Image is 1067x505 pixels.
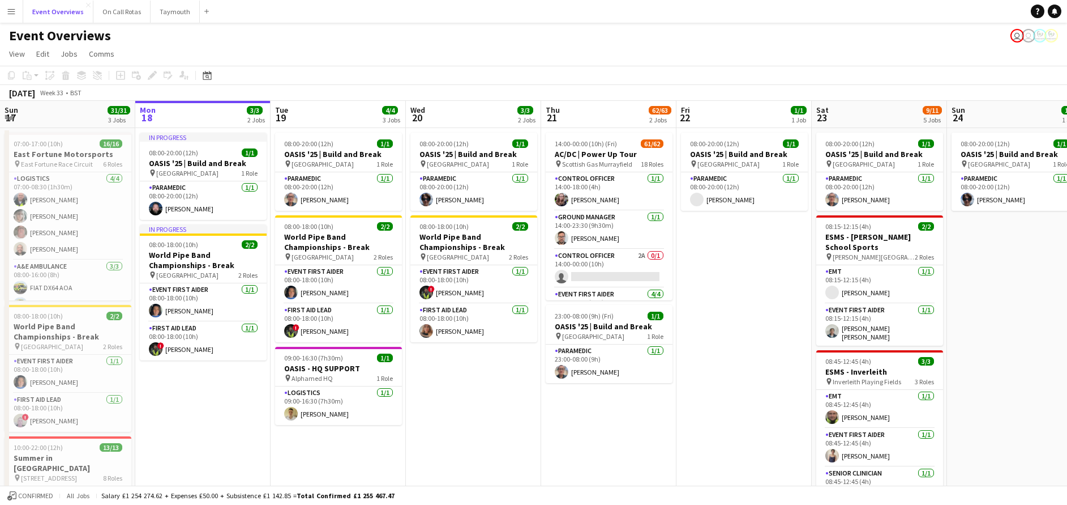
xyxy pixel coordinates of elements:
[140,158,267,168] h3: OASIS '25 | Build and Break
[100,443,122,452] span: 13/13
[242,148,258,157] span: 1/1
[952,105,965,115] span: Sun
[106,312,122,320] span: 2/2
[275,304,402,342] app-card-role: First Aid Lead1/108:00-18:00 (10h)![PERSON_NAME]
[546,305,672,383] div: 23:00-08:00 (9h) (Fri)1/1OASIS '25 | Build and Break [GEOGRAPHIC_DATA]1 RoleParamedic1/123:00-08:...
[247,116,265,124] div: 2 Jobs
[293,324,299,331] span: !
[297,491,395,500] span: Total Confirmed £1 255 467.47
[1010,29,1024,43] app-user-avatar: Operations Team
[21,474,77,482] span: [STREET_ADDRESS]
[377,222,393,231] span: 2/2
[140,283,267,322] app-card-role: Event First Aider1/108:00-18:00 (10h)[PERSON_NAME]
[816,367,943,377] h3: ESMS - Inverleith
[9,27,111,44] h1: Event Overviews
[292,253,354,261] span: [GEOGRAPHIC_DATA]
[238,271,258,279] span: 2 Roles
[681,105,690,115] span: Fri
[512,160,528,168] span: 1 Role
[923,106,942,114] span: 9/11
[292,374,333,383] span: Alphamed HQ
[918,160,934,168] span: 1 Role
[5,305,131,432] div: 08:00-18:00 (10h)2/2World Pipe Band Championships - Break [GEOGRAPHIC_DATA]2 RolesEvent First Aid...
[61,49,78,59] span: Jobs
[649,116,671,124] div: 2 Jobs
[1044,29,1058,43] app-user-avatar: Operations Manager
[546,149,672,159] h3: AC/DC | Power Up Tour
[915,377,934,386] span: 3 Roles
[156,169,218,177] span: [GEOGRAPHIC_DATA]
[36,49,49,59] span: Edit
[108,116,130,124] div: 3 Jobs
[37,88,66,97] span: Week 33
[275,387,402,425] app-card-role: Logistics1/109:00-16:30 (7h30m)[PERSON_NAME]
[138,111,156,124] span: 18
[427,160,489,168] span: [GEOGRAPHIC_DATA]
[5,172,131,260] app-card-role: Logistics4/407:00-08:30 (1h30m)[PERSON_NAME][PERSON_NAME][PERSON_NAME][PERSON_NAME]
[825,139,875,148] span: 08:00-20:00 (12h)
[5,453,131,473] h3: Summer in [GEOGRAPHIC_DATA]
[149,148,198,157] span: 08:00-20:00 (12h)
[32,46,54,61] a: Edit
[649,106,671,114] span: 62/63
[140,224,267,360] div: In progress08:00-18:00 (10h)2/2World Pipe Band Championships - Break [GEOGRAPHIC_DATA]2 RolesEven...
[641,160,663,168] span: 18 Roles
[70,88,82,97] div: BST
[681,133,808,211] app-job-card: 08:00-20:00 (12h)1/1OASIS '25 | Build and Break [GEOGRAPHIC_DATA]1 RoleParamedic1/108:00-20:00 (1...
[410,149,537,159] h3: OASIS '25 | Build and Break
[247,106,263,114] span: 3/3
[679,111,690,124] span: 22
[100,139,122,148] span: 16/16
[419,222,469,231] span: 08:00-18:00 (10h)
[156,271,218,279] span: [GEOGRAPHIC_DATA]
[376,374,393,383] span: 1 Role
[140,250,267,270] h3: World Pipe Band Championships - Break
[518,116,535,124] div: 2 Jobs
[140,133,267,142] div: In progress
[377,139,393,148] span: 1/1
[562,160,632,168] span: Scottish Gas Murrayfield
[512,222,528,231] span: 2/2
[275,105,288,115] span: Tue
[275,265,402,304] app-card-role: Event First Aider1/108:00-18:00 (10h)[PERSON_NAME]
[428,286,435,292] span: !
[816,390,943,428] app-card-role: EMT1/108:45-12:45 (4h)[PERSON_NAME]
[410,304,537,342] app-card-role: First Aid Lead1/108:00-18:00 (10h)[PERSON_NAME]
[157,342,164,349] span: !
[816,304,943,346] app-card-role: Event First Aider1/108:15-12:15 (4h)[PERSON_NAME] [PERSON_NAME]
[89,49,114,59] span: Comms
[410,265,537,304] app-card-role: Event First Aider1/108:00-18:00 (10h)![PERSON_NAME]
[410,215,537,342] app-job-card: 08:00-18:00 (10h)2/2World Pipe Band Championships - Break [GEOGRAPHIC_DATA]2 RolesEvent First Aid...
[5,46,29,61] a: View
[140,133,267,220] app-job-card: In progress08:00-20:00 (12h)1/1OASIS '25 | Build and Break [GEOGRAPHIC_DATA]1 RoleParamedic1/108:...
[410,232,537,252] h3: World Pipe Band Championships - Break
[275,232,402,252] h3: World Pipe Band Championships - Break
[149,240,198,249] span: 08:00-18:00 (10h)
[242,240,258,249] span: 2/2
[833,160,895,168] span: [GEOGRAPHIC_DATA]
[84,46,119,61] a: Comms
[968,160,1030,168] span: [GEOGRAPHIC_DATA]
[419,139,469,148] span: 08:00-20:00 (12h)
[284,354,343,362] span: 09:00-16:30 (7h30m)
[409,111,425,124] span: 20
[376,160,393,168] span: 1 Role
[5,105,18,115] span: Sun
[275,363,402,374] h3: OASIS - HQ SUPPORT
[641,139,663,148] span: 61/62
[275,172,402,211] app-card-role: Paramedic1/108:00-20:00 (12h)[PERSON_NAME]
[783,139,799,148] span: 1/1
[9,49,25,59] span: View
[690,139,739,148] span: 08:00-20:00 (12h)
[546,249,672,288] app-card-role: Control Officer2A0/114:00-00:00 (10h)
[5,260,131,332] app-card-role: A&E Ambulance3/308:00-16:00 (8h)FIAT DX64 AOAFIAT DX65 AAK
[555,139,617,148] span: 14:00-00:00 (10h) (Fri)
[816,133,943,211] app-job-card: 08:00-20:00 (12h)1/1OASIS '25 | Build and Break [GEOGRAPHIC_DATA]1 RoleParamedic1/108:00-20:00 (1...
[273,111,288,124] span: 19
[275,347,402,425] app-job-card: 09:00-16:30 (7h30m)1/1OASIS - HQ SUPPORT Alphamed HQ1 RoleLogistics1/109:00-16:30 (7h30m)[PERSON_...
[14,443,63,452] span: 10:00-22:00 (12h)
[546,172,672,211] app-card-role: Control Officer1/114:00-18:00 (4h)[PERSON_NAME]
